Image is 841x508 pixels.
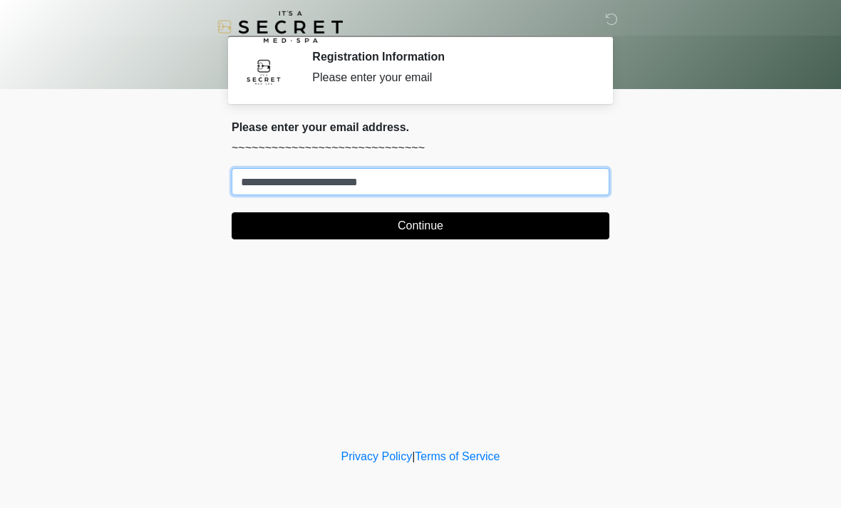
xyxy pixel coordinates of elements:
[415,450,500,462] a: Terms of Service
[312,50,588,63] h2: Registration Information
[412,450,415,462] a: |
[242,50,285,93] img: Agent Avatar
[232,120,609,134] h2: Please enter your email address.
[217,11,343,43] img: It's A Secret Med Spa Logo
[312,69,588,86] div: Please enter your email
[341,450,413,462] a: Privacy Policy
[232,140,609,157] p: ~~~~~~~~~~~~~~~~~~~~~~~~~~~~~
[232,212,609,239] button: Continue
